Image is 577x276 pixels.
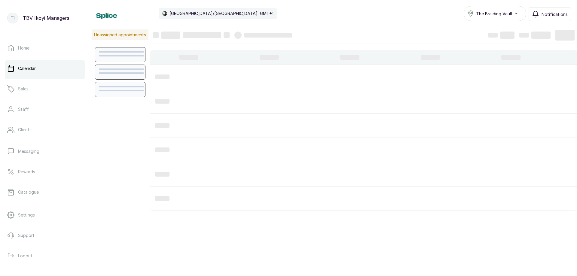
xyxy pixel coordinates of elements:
[18,106,29,112] p: Staff
[5,207,85,223] a: Settings
[18,253,32,259] p: Logout
[464,6,526,21] button: The Braiding Vault
[23,14,69,22] p: TBV Ikoyi Managers
[5,163,85,180] a: Rewards
[18,65,36,71] p: Calendar
[18,127,32,133] p: Clients
[18,169,35,175] p: Rewards
[529,7,571,21] button: Notifications
[5,143,85,160] a: Messaging
[260,11,273,17] p: GMT+1
[5,80,85,97] a: Sales
[18,212,35,218] p: Settings
[18,86,29,92] p: Sales
[5,60,85,77] a: Calendar
[18,148,39,154] p: Messaging
[476,11,513,17] span: The Braiding Vault
[5,121,85,138] a: Clients
[18,189,39,195] p: Catalogue
[542,11,568,17] span: Notifications
[92,29,148,40] p: Unassigned appointments
[11,15,15,21] p: TI
[5,227,85,244] a: Support
[5,101,85,118] a: Staff
[18,45,29,51] p: Home
[5,184,85,201] a: Catalogue
[18,232,35,238] p: Support
[169,11,258,17] p: [GEOGRAPHIC_DATA]/[GEOGRAPHIC_DATA]
[5,40,85,56] a: Home
[5,247,85,264] button: Logout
